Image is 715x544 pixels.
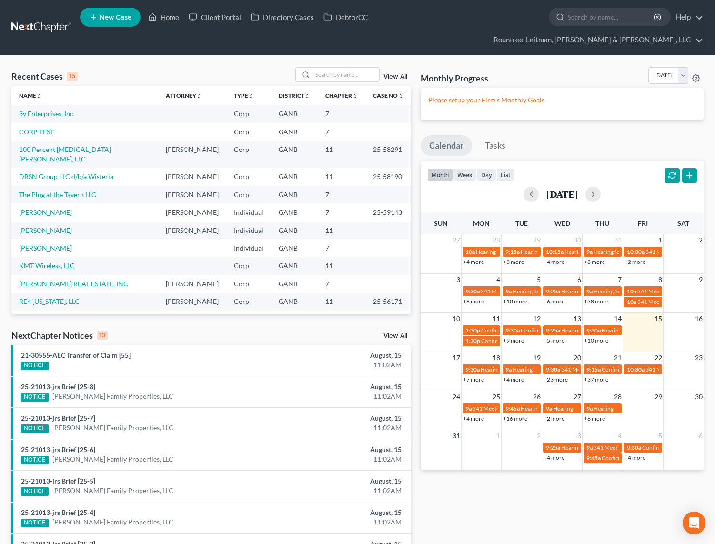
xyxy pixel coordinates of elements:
span: 9:45a [505,405,520,412]
span: 5 [536,274,542,285]
a: 21-30555-AEC Transfer of Claim [55] [21,351,131,359]
td: GANB [271,239,318,257]
span: 341 Meeting for [PERSON_NAME] [561,366,647,373]
span: 9:25a [546,327,560,334]
span: 341 Meeting for [481,288,521,295]
a: 25-21013-jrs Brief [25-5] [21,477,95,485]
a: 100 Percent [MEDICAL_DATA] [PERSON_NAME], LLC [19,145,111,163]
span: 10:15a [546,248,564,255]
a: [PERSON_NAME] REAL ESTATE, INC [19,280,128,288]
a: 25-21013-jrs Brief [25-8] [21,383,95,391]
div: Open Intercom Messenger [683,512,705,534]
span: 9:45a [586,454,601,462]
span: 341 Meeting for [473,405,513,412]
a: +10 more [503,298,527,305]
span: 9a [586,248,593,255]
a: DRSN Group LLC d/b/a Wisteria [19,172,113,181]
td: GANB [271,222,318,239]
td: Corp [226,141,271,168]
a: Tasks [476,135,514,156]
a: +4 more [503,376,524,383]
i: unfold_more [248,93,254,99]
input: Search by name... [312,68,379,81]
td: 7 [318,186,365,203]
a: Directory Cases [246,9,319,26]
span: 3 [455,274,461,285]
a: [PERSON_NAME] Family Properties, LLC [52,423,173,433]
a: [PERSON_NAME] [19,226,72,234]
td: 11 [318,222,365,239]
span: 12 [532,313,542,324]
td: Individual [226,311,271,328]
td: 11 [318,293,365,311]
td: 7 [318,275,365,292]
span: Hearing for [PERSON_NAME] [561,288,635,295]
span: 9a [586,288,593,295]
td: [PERSON_NAME] [158,186,226,203]
input: Search by name... [568,8,655,26]
td: Corp [226,123,271,141]
div: 10 [97,331,108,340]
span: 21 [613,352,623,363]
span: 29 [532,234,542,246]
span: 4 [495,274,501,285]
a: [PERSON_NAME] Family Properties, LLC [52,392,173,401]
span: 10:30a [627,366,645,373]
td: 7 [318,105,365,122]
span: 25 [492,391,501,403]
span: 16 [694,313,704,324]
a: Chapterunfold_more [325,92,358,99]
td: Individual [226,222,271,239]
a: Rountree, Leitman, [PERSON_NAME] & [PERSON_NAME], LLC [489,31,703,49]
td: Corp [226,293,271,311]
span: 341 Meeting for [645,248,685,255]
div: August, 15 [281,351,402,360]
span: 2 [536,430,542,442]
i: unfold_more [352,93,358,99]
span: Hearing [521,405,541,412]
span: Hearing for [PERSON_NAME] [513,288,587,295]
span: 1:30p [465,337,480,344]
span: 10a [465,248,475,255]
span: 31 [452,430,461,442]
span: Confirmation Hearing for [PERSON_NAME] [602,366,711,373]
span: 18 [492,352,501,363]
td: GANB [271,275,318,292]
div: 11:02AM [281,360,402,370]
div: 11:02AM [281,486,402,495]
span: 6 [698,430,704,442]
span: 1 [495,430,501,442]
td: 25-20646 [365,311,411,328]
span: 27 [573,391,582,403]
a: +10 more [584,337,608,344]
td: GANB [271,293,318,311]
td: [PERSON_NAME] [158,293,226,311]
td: GANB [271,168,318,186]
span: 1:30p [465,327,480,334]
span: 9:25a [546,444,560,451]
td: Corp [226,105,271,122]
span: 9a [546,405,552,412]
h2: [DATE] [546,189,578,199]
span: Confirmation hearing for [PERSON_NAME] [481,337,589,344]
span: Thu [595,219,609,227]
p: Please setup your Firm's Monthly Goals [428,95,696,105]
td: [PERSON_NAME] [158,168,226,186]
a: +6 more [544,298,564,305]
a: CORP TEST [19,128,54,136]
td: 11 [318,141,365,168]
div: 11:02AM [281,392,402,401]
a: Attorneyunfold_more [166,92,202,99]
span: 9:30a [465,366,480,373]
a: Client Portal [184,9,246,26]
td: Corp [226,186,271,203]
td: Corp [226,275,271,292]
a: +4 more [463,258,484,265]
span: 5 [657,430,663,442]
span: Hearing [553,405,573,412]
span: 9a [586,444,593,451]
span: 9:30a [505,327,520,334]
a: +9 more [503,337,524,344]
span: 30 [694,391,704,403]
span: 2 [698,234,704,246]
